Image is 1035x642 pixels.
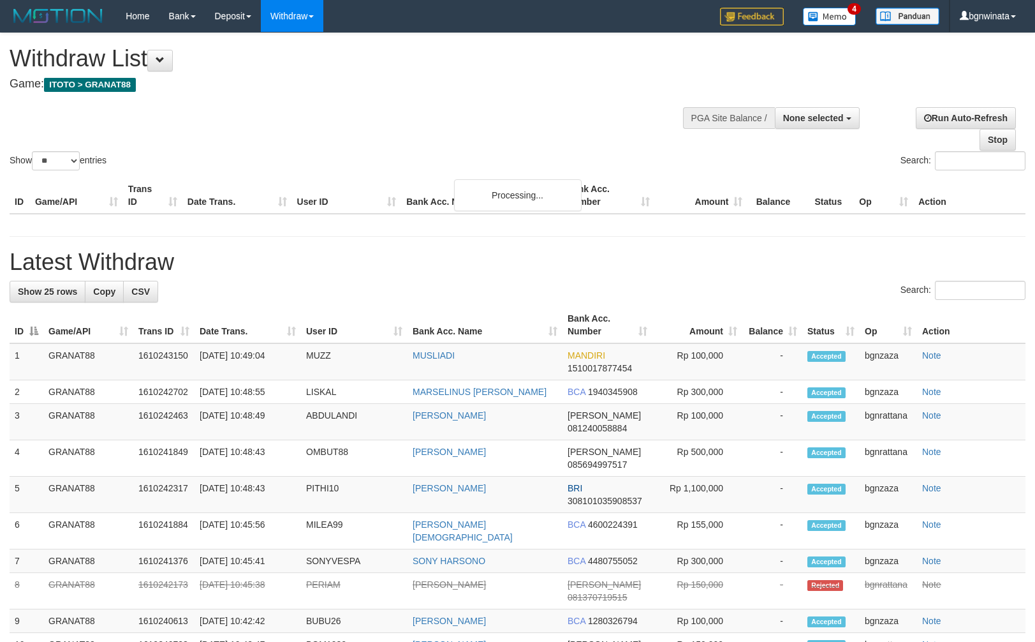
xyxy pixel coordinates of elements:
[922,447,941,457] a: Note
[683,107,775,129] div: PGA Site Balance /
[807,387,846,398] span: Accepted
[860,380,917,404] td: bgnzaza
[922,556,941,566] a: Note
[652,477,742,513] td: Rp 1,100,000
[562,177,655,214] th: Bank Acc. Number
[848,3,861,15] span: 4
[876,8,939,25] img: panduan.png
[980,129,1016,151] a: Stop
[10,440,43,477] td: 4
[742,609,802,633] td: -
[10,477,43,513] td: 5
[568,579,641,590] span: [PERSON_NAME]
[413,350,455,361] a: MUSLIADI
[652,609,742,633] td: Rp 100,000
[742,404,802,440] td: -
[922,410,941,421] a: Note
[301,404,407,440] td: ABDULANDI
[742,477,802,513] td: -
[10,343,43,380] td: 1
[917,307,1025,343] th: Action
[43,343,133,380] td: GRANAT88
[18,287,77,297] span: Show 25 rows
[407,307,562,343] th: Bank Acc. Name: activate to sort column ascending
[133,609,195,633] td: 1610240613
[588,519,638,530] span: Copy 4600224391 to clipboard
[742,380,802,404] td: -
[588,387,638,397] span: Copy 1940345908 to clipboard
[182,177,292,214] th: Date Trans.
[413,579,486,590] a: [PERSON_NAME]
[655,177,748,214] th: Amount
[742,343,802,380] td: -
[922,483,941,493] a: Note
[413,616,486,626] a: [PERSON_NAME]
[720,8,784,26] img: Feedback.jpg
[922,350,941,361] a: Note
[568,496,642,506] span: Copy 308101035908537 to clipboard
[935,151,1025,170] input: Search:
[292,177,402,214] th: User ID
[860,609,917,633] td: bgnzaza
[568,483,582,493] span: BRI
[807,616,846,627] span: Accepted
[742,307,802,343] th: Balance: activate to sort column ascending
[43,380,133,404] td: GRANAT88
[301,307,407,343] th: User ID: activate to sort column ascending
[43,307,133,343] th: Game/API: activate to sort column ascending
[747,177,809,214] th: Balance
[10,250,1025,275] h1: Latest Withdraw
[32,151,80,170] select: Showentries
[742,440,802,477] td: -
[413,483,486,493] a: [PERSON_NAME]
[10,6,106,26] img: MOTION_logo.png
[195,440,301,477] td: [DATE] 10:48:43
[413,519,513,542] a: [PERSON_NAME][DEMOGRAPHIC_DATA]
[43,609,133,633] td: GRANAT88
[742,573,802,609] td: -
[652,440,742,477] td: Rp 500,000
[301,343,407,380] td: MUZZ
[301,549,407,573] td: SONYVESPA
[900,151,1025,170] label: Search:
[133,380,195,404] td: 1610242702
[900,281,1025,300] label: Search:
[133,513,195,549] td: 1610241884
[195,404,301,440] td: [DATE] 10:48:49
[133,307,195,343] th: Trans ID: activate to sort column ascending
[195,343,301,380] td: [DATE] 10:49:04
[454,179,582,211] div: Processing...
[133,573,195,609] td: 1610242173
[10,404,43,440] td: 3
[195,477,301,513] td: [DATE] 10:48:43
[568,363,632,373] span: Copy 1510017877454 to clipboard
[123,281,158,302] a: CSV
[807,556,846,567] span: Accepted
[807,520,846,531] span: Accepted
[652,404,742,440] td: Rp 100,000
[802,307,860,343] th: Status: activate to sort column ascending
[10,609,43,633] td: 9
[133,343,195,380] td: 1610243150
[652,307,742,343] th: Amount: activate to sort column ascending
[10,78,677,91] h4: Game:
[807,447,846,458] span: Accepted
[860,477,917,513] td: bgnzaza
[413,410,486,421] a: [PERSON_NAME]
[568,387,585,397] span: BCA
[807,351,846,362] span: Accepted
[10,177,30,214] th: ID
[10,151,106,170] label: Show entries
[568,410,641,421] span: [PERSON_NAME]
[85,281,124,302] a: Copy
[568,350,605,361] span: MANDIRI
[10,281,85,302] a: Show 25 rows
[43,513,133,549] td: GRANAT88
[775,107,860,129] button: None selected
[860,343,917,380] td: bgnzaza
[93,287,115,297] span: Copy
[413,447,486,457] a: [PERSON_NAME]
[10,307,43,343] th: ID: activate to sort column descending
[807,411,846,422] span: Accepted
[652,513,742,549] td: Rp 155,000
